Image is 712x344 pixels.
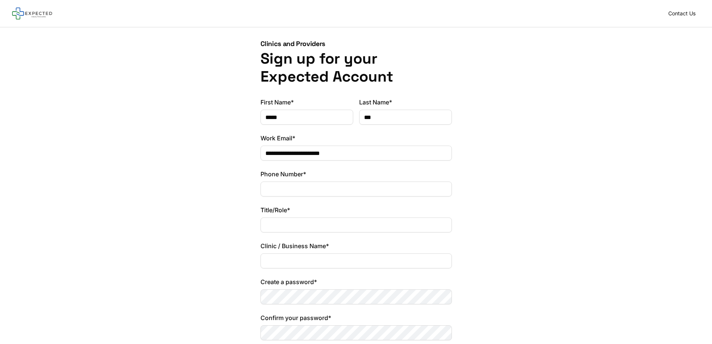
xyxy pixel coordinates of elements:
p: Clinics and Providers [261,39,452,48]
label: First Name* [261,98,353,107]
label: Clinic / Business Name* [261,241,452,250]
label: Title/Role* [261,206,452,214]
label: Work Email* [261,134,452,143]
a: Contact Us [664,8,700,19]
label: Last Name* [359,98,452,107]
label: Create a password* [261,277,452,286]
h1: Sign up for your Expected Account [261,50,452,86]
label: Confirm your password* [261,313,452,322]
label: Phone Number* [261,170,452,179]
